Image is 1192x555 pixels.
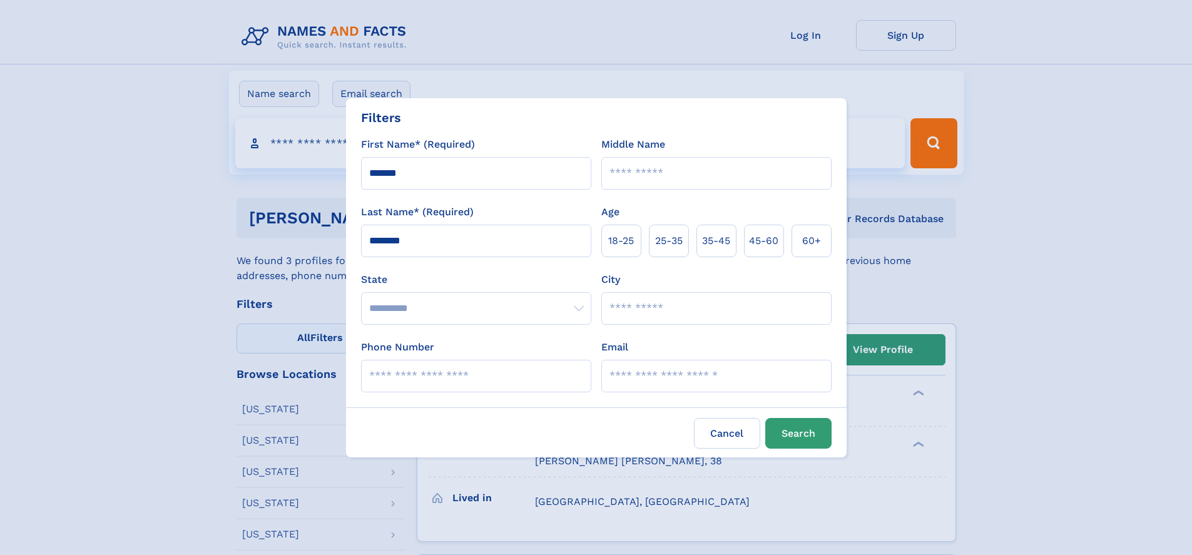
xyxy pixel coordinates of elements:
[601,205,619,220] label: Age
[749,233,778,248] span: 45‑60
[361,108,401,127] div: Filters
[608,233,634,248] span: 18‑25
[601,137,665,152] label: Middle Name
[601,272,620,287] label: City
[361,272,591,287] label: State
[702,233,730,248] span: 35‑45
[601,340,628,355] label: Email
[694,418,760,449] label: Cancel
[655,233,683,248] span: 25‑35
[361,137,475,152] label: First Name* (Required)
[361,340,434,355] label: Phone Number
[802,233,821,248] span: 60+
[361,205,474,220] label: Last Name* (Required)
[765,418,832,449] button: Search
